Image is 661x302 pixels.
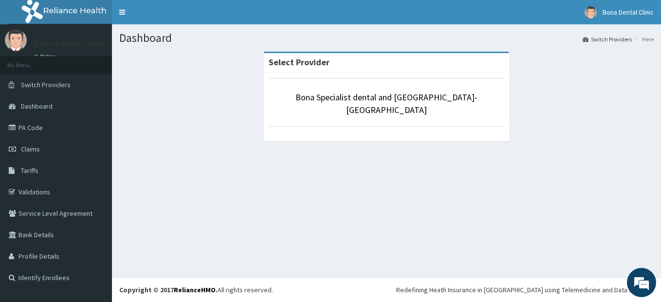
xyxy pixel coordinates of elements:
img: User Image [585,6,597,19]
span: Dashboard [21,102,53,111]
div: Redefining Heath Insurance in [GEOGRAPHIC_DATA] using Telemedicine and Data Science! [396,285,654,295]
a: RelianceHMO [174,285,216,294]
li: Here [633,35,654,43]
span: Switch Providers [21,80,71,89]
strong: Select Provider [269,57,330,68]
span: Tariffs [21,166,38,175]
a: Bona Specialist dental and [GEOGRAPHIC_DATA]- [GEOGRAPHIC_DATA] [295,92,477,115]
p: Bona Dental Clinic [34,39,104,48]
footer: All rights reserved. [112,277,661,302]
a: Switch Providers [583,35,632,43]
strong: Copyright © 2017 . [119,285,218,294]
h1: Dashboard [119,32,654,44]
img: User Image [5,29,27,51]
span: Bona Dental Clinic [603,8,654,17]
span: Claims [21,145,40,153]
a: Online [34,53,57,60]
